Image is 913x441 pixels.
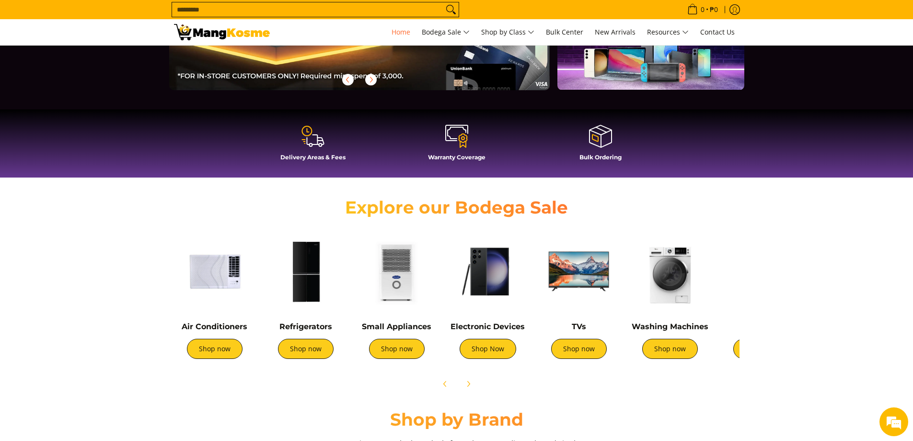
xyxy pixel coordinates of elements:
a: TVs [572,322,586,331]
a: Bulk Center [541,19,588,45]
h4: Delivery Areas & Fees [246,154,380,161]
a: New Arrivals [590,19,640,45]
img: Washing Machines [629,231,711,312]
h2: Explore our Bodega Sale [318,197,596,218]
span: Home [392,27,410,36]
a: Delivery Areas & Fees [246,124,380,168]
span: ₱0 [708,6,719,13]
a: Shop by Class [476,19,539,45]
span: Contact Us [700,27,735,36]
a: Air Conditioners [182,322,247,331]
img: Mang Kosme: Your Home Appliances Warehouse Sale Partner! [174,24,270,40]
a: Home [387,19,415,45]
span: Shop by Class [481,26,534,38]
a: Shop now [733,339,789,359]
a: Shop now [278,339,334,359]
a: Shop now [369,339,425,359]
span: Bodega Sale [422,26,470,38]
span: Bulk Center [546,27,583,36]
img: Electronic Devices [447,231,529,312]
a: Washing Machines [632,322,708,331]
a: Small Appliances [362,322,431,331]
img: Small Appliances [356,231,438,312]
span: New Arrivals [595,27,636,36]
a: Electronic Devices [451,322,525,331]
button: Previous [337,69,358,90]
a: Warranty Coverage [390,124,524,168]
h2: Shop by Brand [174,409,740,430]
a: Resources [642,19,693,45]
h4: Bulk Ordering [533,154,668,161]
a: Shop now [551,339,607,359]
button: Previous [435,373,456,394]
img: TVs [538,231,620,312]
nav: Main Menu [279,19,740,45]
button: Next [360,69,381,90]
button: Search [443,2,459,17]
img: Refrigerators [265,231,347,312]
h4: Warranty Coverage [390,154,524,161]
a: Shop now [187,339,243,359]
button: Next [458,373,479,394]
span: 0 [699,6,706,13]
img: Cookers [720,231,802,312]
a: Shop Now [460,339,516,359]
a: Bodega Sale [417,19,474,45]
a: Bulk Ordering [533,124,668,168]
span: Resources [647,26,689,38]
a: Shop now [642,339,698,359]
img: Air Conditioners [174,231,255,312]
span: • [684,4,721,15]
a: Refrigerators [279,322,332,331]
a: Contact Us [695,19,740,45]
